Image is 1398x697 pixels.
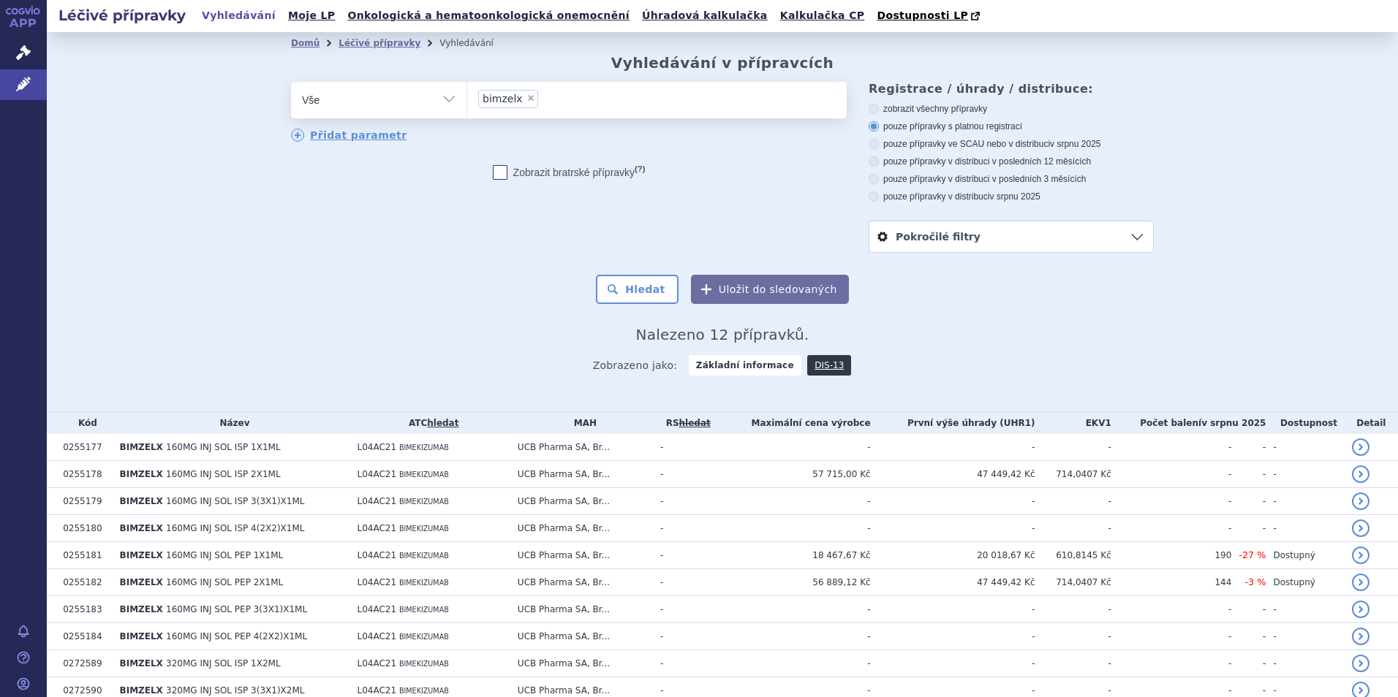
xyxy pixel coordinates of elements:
[1035,596,1111,623] td: -
[1111,596,1232,623] td: -
[653,488,717,515] td: -
[1352,519,1369,537] a: detail
[653,542,717,569] td: -
[1266,596,1344,623] td: -
[1352,492,1369,510] a: detail
[510,488,653,515] td: UCB Pharma SA, Br...
[1035,569,1111,596] td: 714,0407 Kč
[1111,542,1232,569] td: 190
[510,596,653,623] td: UCB Pharma SA, Br...
[120,469,163,479] span: BIMZELX
[357,523,396,533] span: L04AC21
[357,577,396,587] span: L04AC21
[1352,655,1369,672] a: detail
[1035,412,1111,434] th: EKV1
[869,156,1154,167] label: pouze přípravky v distribuci v posledních 12 měsících
[1266,515,1344,542] td: -
[869,121,1154,132] label: pouze přípravky s platnou registrací
[653,412,717,434] th: RS
[56,596,112,623] td: 0255183
[871,515,1035,542] td: -
[1035,434,1111,461] td: -
[653,623,717,650] td: -
[653,650,717,677] td: -
[166,658,281,669] span: 320MG INJ SOL ISP 1X2ML
[871,569,1035,596] td: 47 449,42 Kč
[291,38,320,48] a: Domů
[510,515,653,542] td: UCB Pharma SA, Br...
[679,418,711,428] del: hledat
[1231,515,1266,542] td: -
[869,82,1154,96] h3: Registrace / úhrady / distribuce:
[357,685,396,696] span: L04AC21
[1111,434,1232,461] td: -
[439,32,513,54] li: Vyhledávání
[427,418,458,428] a: hledat
[717,412,871,434] th: Maximální cena výrobce
[197,6,280,26] a: Vyhledávání
[653,434,717,461] td: -
[1050,139,1100,149] span: v srpnu 2025
[1352,574,1369,591] a: detail
[596,275,679,304] button: Hledat
[611,54,834,72] h2: Vyhledávání v přípravcích
[1352,465,1369,483] a: detail
[1352,601,1369,618] a: detail
[166,604,307,614] span: 160MG INJ SOL PEP 3(3X1)X1ML
[1244,576,1266,587] span: -3 %
[120,631,163,641] span: BIMZELX
[653,596,717,623] td: -
[399,660,449,668] span: BIMEKIZUMAB
[871,542,1035,569] td: 20 018,67 Kč
[1352,438,1369,456] a: detail
[871,596,1035,623] td: -
[1111,412,1266,434] th: Počet balení
[717,596,871,623] td: -
[166,685,304,696] span: 320MG INJ SOL ISP 3(3X1)X2ML
[869,138,1154,150] label: pouze přípravky ve SCAU nebo v distribuci
[653,515,717,542] td: -
[1266,461,1344,488] td: -
[56,650,112,677] td: 0272589
[510,412,653,434] th: MAH
[807,355,851,376] a: DIS-13
[56,569,112,596] td: 0255182
[1352,546,1369,564] a: detail
[166,496,304,506] span: 160MG INJ SOL ISP 3(3X1)X1ML
[543,89,551,107] input: bimzelx
[869,191,1154,202] label: pouze přípravky v distribuci
[343,6,634,26] a: Onkologická a hematoonkologická onemocnění
[1035,623,1111,650] td: -
[349,412,510,434] th: ATC
[871,488,1035,515] td: -
[1111,569,1232,596] td: 144
[166,442,281,452] span: 160MG INJ SOL ISP 1X1ML
[357,469,396,479] span: L04AC21
[357,604,396,614] span: L04AC21
[56,461,112,488] td: 0255178
[166,523,304,533] span: 160MG INJ SOL ISP 4(2X2)X1ML
[357,442,396,452] span: L04AC21
[56,412,112,434] th: Kód
[869,103,1154,115] label: zobrazit všechny přípravky
[166,469,281,479] span: 160MG INJ SOL ISP 2X1ML
[56,623,112,650] td: 0255184
[120,685,163,696] span: BIMZELX
[717,488,871,515] td: -
[989,191,1040,202] span: v srpnu 2025
[717,434,871,461] td: -
[510,569,653,596] td: UCB Pharma SA, Br...
[399,606,449,614] span: BIMEKIZUMAB
[1266,569,1344,596] td: Dostupný
[1035,488,1111,515] td: -
[510,650,653,677] td: UCB Pharma SA, Br...
[56,515,112,542] td: 0255180
[1352,628,1369,645] a: detail
[483,94,523,104] span: bimzelx
[357,496,396,506] span: L04AC21
[399,443,449,452] span: BIMEKIZUMAB
[1111,650,1232,677] td: -
[593,355,678,376] span: Zobrazeno jako:
[357,550,396,560] span: L04AC21
[689,355,801,376] strong: Základní informace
